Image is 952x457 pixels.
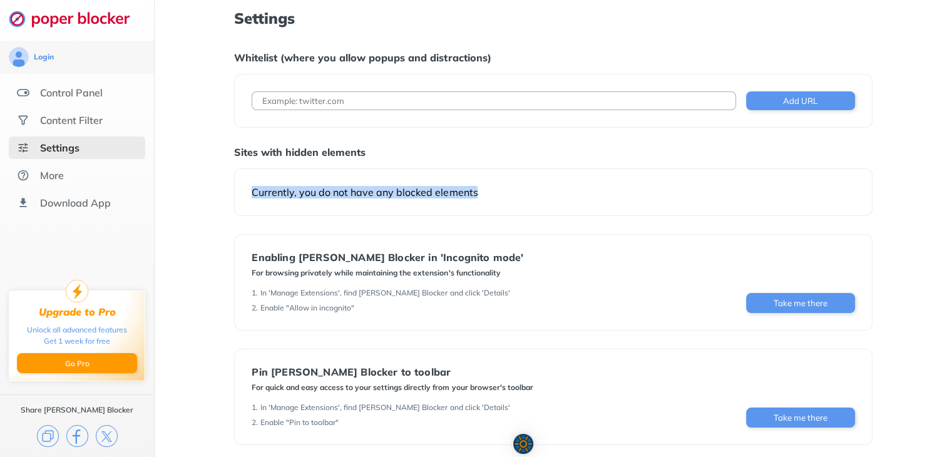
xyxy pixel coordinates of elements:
[252,383,533,393] div: For quick and easy access to your settings directly from your browser's toolbar
[260,303,354,313] div: Enable "Allow in incognito"
[44,336,110,347] div: Get 1 week for free
[40,197,111,209] div: Download App
[21,405,133,415] div: Share [PERSON_NAME] Blocker
[17,114,29,126] img: social.svg
[252,288,258,298] div: 1 .
[34,52,54,62] div: Login
[40,86,103,99] div: Control Panel
[260,418,339,428] div: Enable "Pin to toolbar"
[260,288,509,298] div: In 'Manage Extensions', find [PERSON_NAME] Blocker and click 'Details'
[260,403,509,413] div: In 'Manage Extensions', find [PERSON_NAME] Blocker and click 'Details'
[252,303,258,313] div: 2 .
[746,293,855,313] button: Take me there
[252,403,258,413] div: 1 .
[27,324,127,336] div: Unlock all advanced features
[252,91,735,110] input: Example: twitter.com
[17,197,29,209] img: download-app.svg
[252,366,533,377] div: Pin [PERSON_NAME] Blocker to toolbar
[252,252,523,263] div: Enabling [PERSON_NAME] Blocker in 'Incognito mode'
[66,425,88,447] img: facebook.svg
[40,141,79,154] div: Settings
[66,280,88,302] img: upgrade-to-pro.svg
[746,91,855,110] button: Add URL
[39,306,116,318] div: Upgrade to Pro
[17,169,29,182] img: about.svg
[9,10,143,28] img: logo-webpage.svg
[252,418,258,428] div: 2 .
[234,10,872,26] h1: Settings
[9,47,29,67] img: avatar.svg
[746,408,855,428] button: Take me there
[234,51,872,64] div: Whitelist (where you allow popups and distractions)
[234,146,872,158] div: Sites with hidden elements
[17,353,137,373] button: Go Pro
[96,425,118,447] img: x.svg
[37,425,59,447] img: copy.svg
[252,268,523,278] div: For browsing privately while maintaining the extension's functionality
[40,114,103,126] div: Content Filter
[17,141,29,154] img: settings-selected.svg
[17,86,29,99] img: features.svg
[252,186,854,198] div: Currently, you do not have any blocked elements
[40,169,64,182] div: More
